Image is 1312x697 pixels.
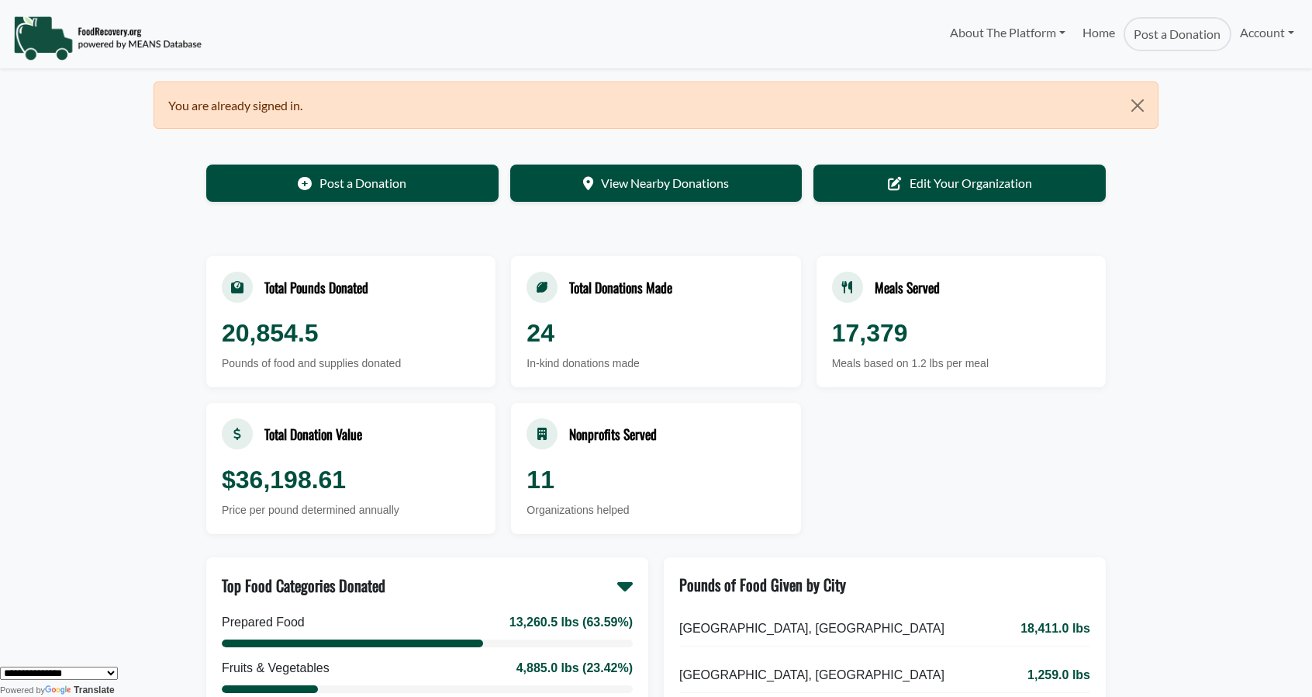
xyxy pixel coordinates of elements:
[1124,17,1231,51] a: Post a Donation
[222,461,480,498] div: $36,198.61
[1118,82,1158,129] button: Close
[222,659,330,678] div: Fruits & Vegetables
[222,574,385,597] div: Top Food Categories Donated
[45,685,74,696] img: Google Translate
[264,277,368,297] div: Total Pounds Donated
[679,573,846,596] div: Pounds of Food Given by City
[1020,619,1090,638] span: 18,411.0 lbs
[509,613,633,632] div: 13,260.5 lbs (63.59%)
[264,424,362,444] div: Total Donation Value
[1231,17,1303,48] a: Account
[813,165,1106,202] a: Edit Your Organization
[832,355,1090,372] div: Meals based on 1.2 lbs per meal
[569,424,657,444] div: Nonprofits Served
[154,81,1158,129] div: You are already signed in.
[222,355,480,372] div: Pounds of food and supplies donated
[875,277,940,297] div: Meals Served
[1074,17,1124,51] a: Home
[527,461,785,498] div: 11
[527,355,785,372] div: In-kind donations made
[510,165,803,202] a: View Nearby Donations
[13,15,202,61] img: NavigationLogo_FoodRecovery-91c16205cd0af1ed486a0f1a7774a6544ea792ac00100771e7dd3ec7c0e58e41.png
[45,685,115,695] a: Translate
[679,619,944,638] span: [GEOGRAPHIC_DATA], [GEOGRAPHIC_DATA]
[222,502,480,518] div: Price per pound determined annually
[527,502,785,518] div: Organizations helped
[941,17,1073,48] a: About The Platform
[527,314,785,352] div: 24
[206,165,499,202] a: Post a Donation
[569,277,672,297] div: Total Donations Made
[832,314,1090,352] div: 17,379
[222,314,480,352] div: 20,854.5
[222,613,305,632] div: Prepared Food
[516,659,633,678] div: 4,885.0 lbs (23.42%)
